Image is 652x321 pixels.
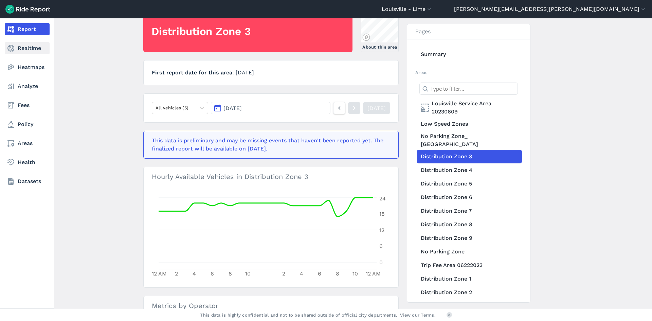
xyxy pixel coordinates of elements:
[379,259,383,266] tspan: 0
[417,231,522,245] a: Distribution Zone 9
[152,69,236,76] span: First report date for this area
[417,245,522,258] a: No Parking Zone
[300,270,303,277] tspan: 4
[361,12,398,42] canvas: Map
[407,24,530,39] h3: Pages
[419,83,518,95] input: Type to filter...
[379,211,385,217] tspan: 18
[417,163,522,177] a: Distribution Zone 4
[5,23,50,35] a: Report
[245,270,251,277] tspan: 10
[417,299,522,313] a: Louisville City Boundary
[318,270,321,277] tspan: 6
[417,131,522,150] a: No Parking Zone_ [GEOGRAPHIC_DATA]
[336,270,339,277] tspan: 8
[417,48,522,61] a: Summary
[352,270,358,277] tspan: 10
[211,270,214,277] tspan: 6
[229,270,232,277] tspan: 8
[417,218,522,231] a: Distribution Zone 8
[5,99,50,111] a: Fees
[366,270,381,277] tspan: 12 AM
[417,150,522,163] a: Distribution Zone 3
[379,195,386,202] tspan: 24
[400,312,436,318] a: View our Terms.
[382,5,433,13] button: Louisville - Lime
[417,191,522,204] a: Distribution Zone 6
[363,102,390,114] a: [DATE]
[282,270,285,277] tspan: 2
[379,243,383,249] tspan: 6
[417,177,522,191] a: Distribution Zone 5
[362,44,397,50] div: About this area
[5,61,50,73] a: Heatmaps
[417,286,522,299] a: Distribution Zone 2
[152,137,386,153] div: This data is preliminary and may be missing events that haven't been reported yet. The finalized ...
[144,296,398,315] h3: Metrics by Operator
[193,270,196,277] tspan: 4
[454,5,647,13] button: [PERSON_NAME][EMAIL_ADDRESS][PERSON_NAME][DOMAIN_NAME]
[5,5,50,14] img: Ride Report
[417,204,522,218] a: Distribution Zone 7
[417,117,522,131] a: Low Speed Zones
[417,258,522,272] a: Trip Fee Area 06222023
[223,105,242,111] span: [DATE]
[5,175,50,188] a: Datasets
[5,42,50,54] a: Realtime
[144,167,398,186] h3: Hourly Available Vehicles in Distribution Zone 3
[5,137,50,149] a: Areas
[417,272,522,286] a: Distribution Zone 1
[151,24,250,39] h2: Distribution Zone 3
[152,270,167,277] tspan: 12 AM
[379,227,384,233] tspan: 12
[236,69,254,76] span: [DATE]
[417,98,522,117] a: Louisville Service Area 20230609
[175,270,178,277] tspan: 2
[211,102,330,114] button: [DATE]
[362,33,370,41] a: Mapbox logo
[415,69,522,76] h2: Areas
[361,11,399,52] a: About this area
[5,118,50,130] a: Policy
[5,156,50,168] a: Health
[5,80,50,92] a: Analyze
